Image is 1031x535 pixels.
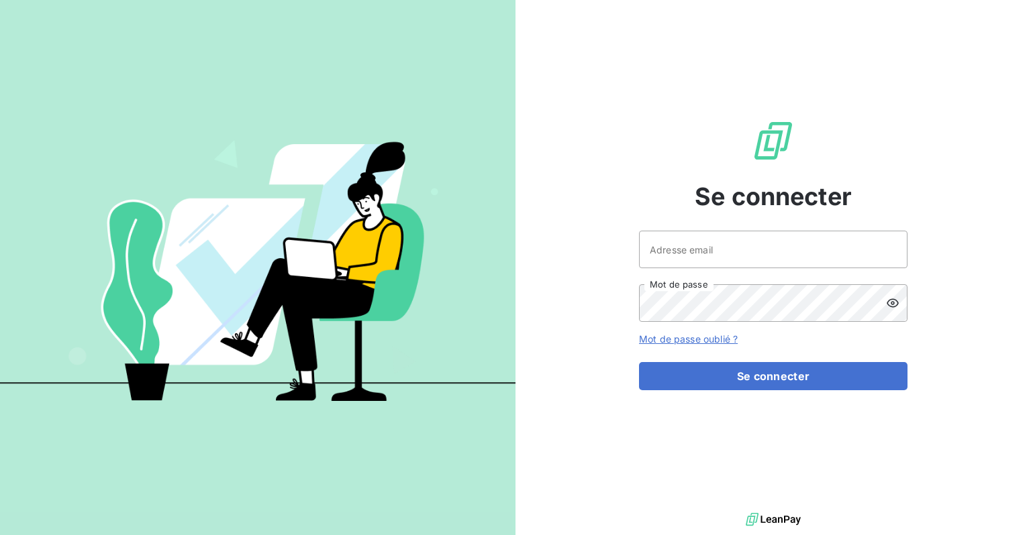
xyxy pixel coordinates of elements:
[752,119,795,162] img: Logo LeanPay
[639,231,907,268] input: placeholder
[746,510,801,530] img: logo
[639,333,738,345] a: Mot de passe oublié ?
[639,362,907,390] button: Se connecter
[695,178,852,215] span: Se connecter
